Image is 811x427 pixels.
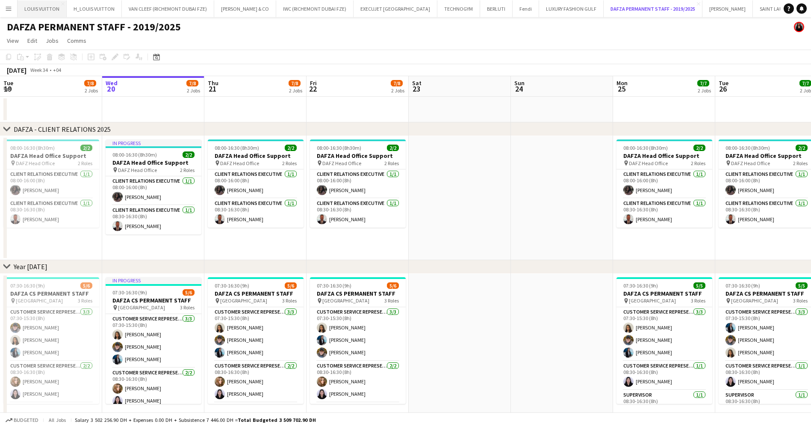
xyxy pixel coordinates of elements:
[106,277,201,284] div: In progress
[46,37,59,44] span: Jobs
[3,169,99,199] app-card-role: Client Relations Executive1/108:00-16:00 (8h)[PERSON_NAME]
[3,199,99,228] app-card-role: Client Relations Executive1/108:30-16:30 (8h)[PERSON_NAME]
[616,361,712,390] app-card-role: Customer Service Representative1/108:30-16:30 (8h)[PERSON_NAME]
[719,79,728,87] span: Tue
[64,35,90,46] a: Comms
[67,37,86,44] span: Comms
[214,0,276,17] button: [PERSON_NAME] & CO
[387,282,399,289] span: 5/6
[106,159,201,166] h3: DAFZA Head Office Support
[691,160,705,166] span: 2 Roles
[7,37,19,44] span: View
[629,160,668,166] span: DAFZ Head Office
[289,87,302,94] div: 2 Jobs
[220,160,259,166] span: DAFZ Head Office
[731,160,770,166] span: DAFZ Head Office
[384,160,399,166] span: 2 Roles
[725,145,770,151] span: 08:00-16:30 (8h30m)
[282,297,297,304] span: 3 Roles
[623,145,668,151] span: 08:00-16:30 (8h30m)
[186,80,198,86] span: 7/8
[794,22,804,32] app-user-avatar: Maria Fernandes
[753,0,802,17] button: SAINT LAURENT
[309,84,317,94] span: 22
[616,169,712,199] app-card-role: Client Relations Executive1/108:00-16:00 (8h)[PERSON_NAME]
[310,361,406,403] app-card-role: Customer Service Representative2/208:30-16:30 (8h)[PERSON_NAME][PERSON_NAME]
[539,0,604,17] button: LUXURY FASHION GULF
[616,390,712,419] app-card-role: Supervisor1/108:30-16:30 (8h)
[238,417,316,423] span: Total Budgeted 3 509 702.90 DH
[7,21,181,33] h1: DAFZA PERMANENT STAFF - 2019/2025
[78,160,92,166] span: 2 Roles
[513,84,525,94] span: 24
[310,277,406,404] app-job-card: 07:30-16:30 (9h)5/6DAFZA CS PERMANENT STAFF [GEOGRAPHIC_DATA]3 RolesCustomer Service Representati...
[616,277,712,404] app-job-card: 07:30-16:30 (9h)5/5DAFZA CS PERMANENT STAFF [GEOGRAPHIC_DATA]3 RolesCustomer Service Representati...
[604,0,702,17] button: DAFZA PERMANENT STAFF - 2019/2025
[4,415,40,425] button: Budgeted
[384,297,399,304] span: 3 Roles
[118,304,165,311] span: [GEOGRAPHIC_DATA]
[285,282,297,289] span: 5/6
[310,139,406,228] app-job-card: 08:00-16:30 (8h30m)2/2DAFZA Head Office Support DAFZ Head Office2 RolesClient Relations Executive...
[53,67,61,73] div: +04
[623,282,658,289] span: 07:30-16:30 (9h)
[310,307,406,361] app-card-role: Customer Service Representative3/307:30-15:30 (8h)[PERSON_NAME][PERSON_NAME][PERSON_NAME]
[725,282,760,289] span: 07:30-16:30 (9h)
[112,289,147,296] span: 07:30-16:30 (9h)
[27,37,37,44] span: Edit
[180,304,195,311] span: 3 Roles
[793,160,808,166] span: 2 Roles
[282,160,297,166] span: 2 Roles
[697,80,709,86] span: 7/7
[317,282,351,289] span: 07:30-16:30 (9h)
[391,80,403,86] span: 7/8
[437,0,480,17] button: TECHNOGYM
[616,307,712,361] app-card-role: Customer Service Representative3/307:30-15:30 (8h)[PERSON_NAME][PERSON_NAME][PERSON_NAME]
[104,84,118,94] span: 20
[411,84,422,94] span: 23
[310,152,406,160] h3: DAFZA Head Office Support
[615,84,628,94] span: 25
[10,282,45,289] span: 07:30-16:30 (9h)
[285,145,297,151] span: 2/2
[106,79,118,87] span: Wed
[208,139,304,228] div: 08:00-16:30 (8h30m)2/2DAFZA Head Office Support DAFZ Head Office2 RolesClient Relations Executive...
[183,289,195,296] span: 5/6
[310,169,406,199] app-card-role: Client Relations Executive1/108:00-16:00 (8h)[PERSON_NAME]
[14,125,111,133] div: DAFZA - CLIENT RELATIONS 2025
[206,84,218,94] span: 21
[106,368,201,409] app-card-role: Customer Service Representative2/208:30-16:30 (8h)[PERSON_NAME][PERSON_NAME]
[616,139,712,228] app-job-card: 08:00-16:30 (8h30m)2/2DAFZA Head Office Support DAFZ Head Office2 RolesClient Relations Executive...
[208,307,304,361] app-card-role: Customer Service Representative3/307:30-15:30 (8h)[PERSON_NAME][PERSON_NAME][PERSON_NAME]
[215,145,259,151] span: 08:00-16:30 (8h30m)
[42,35,62,46] a: Jobs
[106,139,201,234] app-job-card: In progress08:00-16:30 (8h30m)2/2DAFZA Head Office Support DAFZ Head Office2 RolesClient Relation...
[693,282,705,289] span: 5/5
[75,417,316,423] div: Salary 3 502 256.90 DH + Expenses 0.00 DH + Subsistence 7 446.00 DH =
[391,87,404,94] div: 2 Jobs
[796,145,808,151] span: 2/2
[412,79,422,87] span: Sat
[106,297,201,304] h3: DAFZA CS PERMANENT STAFF
[702,0,753,17] button: [PERSON_NAME]
[616,79,628,87] span: Mon
[317,145,361,151] span: 08:00-16:30 (8h30m)
[187,87,200,94] div: 2 Jobs
[717,84,728,94] span: 26
[3,139,99,228] app-job-card: 08:00-16:30 (8h30m)2/2DAFZA Head Office Support DAFZ Head Office2 RolesClient Relations Executive...
[67,0,122,17] button: H_LOUIS VUITTON
[14,417,38,423] span: Budgeted
[616,152,712,160] h3: DAFZA Head Office Support
[208,169,304,199] app-card-role: Client Relations Executive1/108:00-16:00 (8h)[PERSON_NAME]
[693,145,705,151] span: 2/2
[18,0,67,17] button: LOUIS VUITTON
[3,277,99,404] app-job-card: 07:30-16:30 (9h)5/6DAFZA CS PERMANENT STAFF [GEOGRAPHIC_DATA]3 RolesCustomer Service Representati...
[616,290,712,297] h3: DAFZA CS PERMANENT STAFF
